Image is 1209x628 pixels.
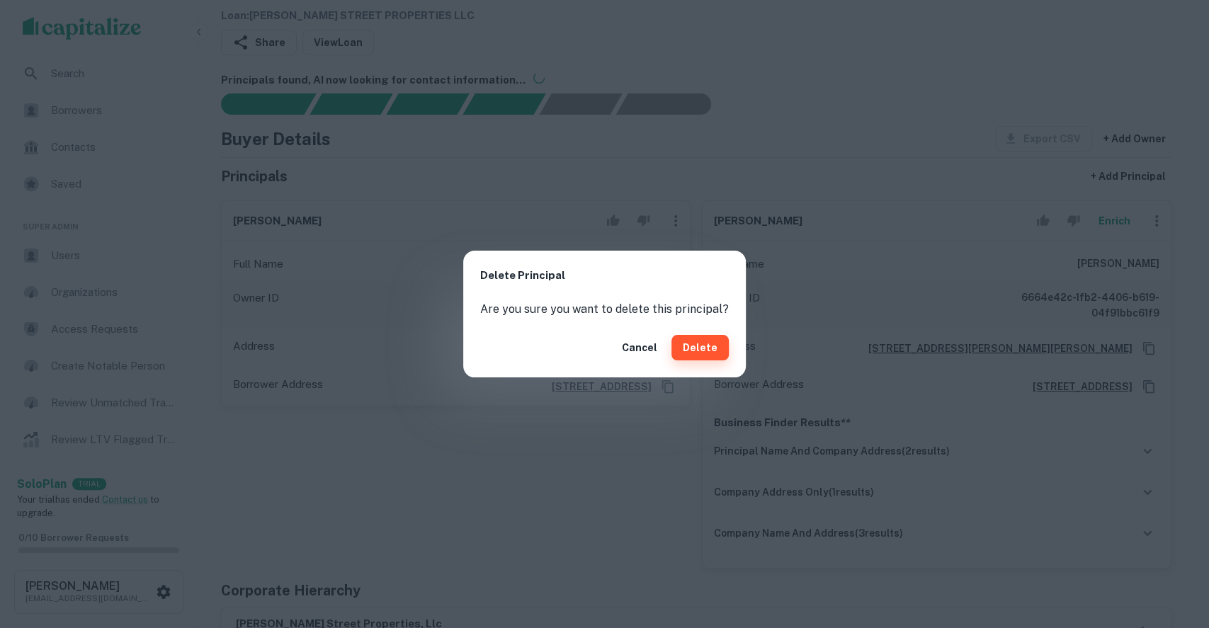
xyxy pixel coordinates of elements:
[480,301,729,318] p: Are you sure you want to delete this principal?
[671,335,729,360] button: Delete
[616,335,663,360] button: Cancel
[463,251,746,301] h2: Delete Principal
[1138,515,1209,583] iframe: Chat Widget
